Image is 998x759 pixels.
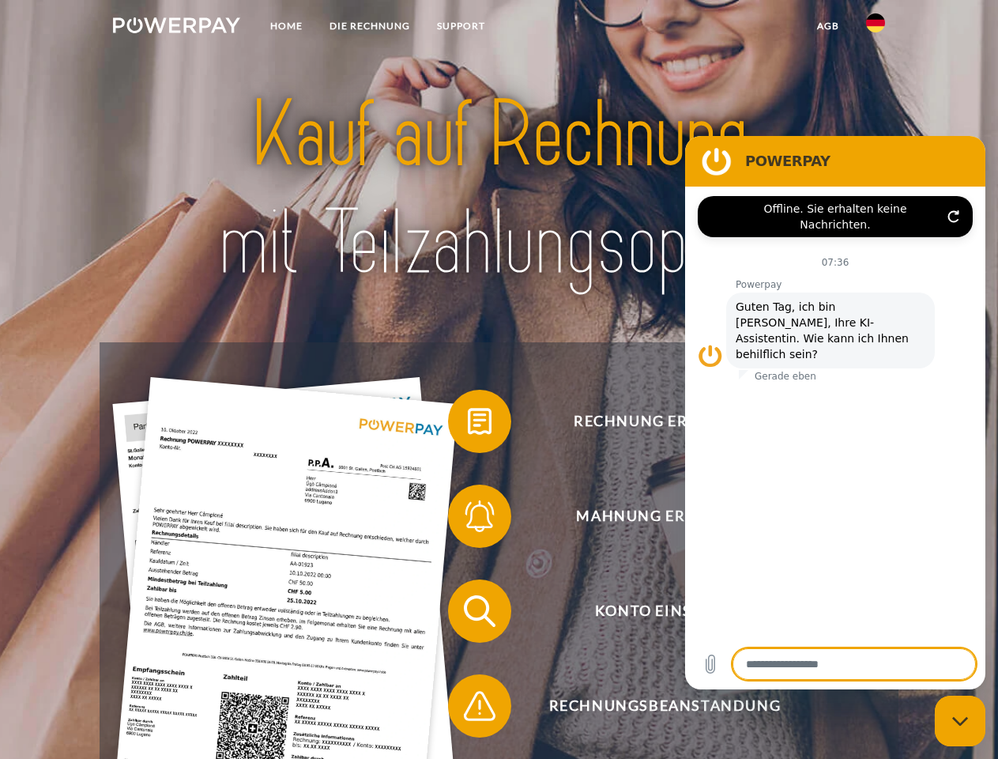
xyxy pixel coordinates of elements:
[471,580,858,643] span: Konto einsehen
[448,485,859,548] button: Mahnung erhalten?
[448,390,859,453] button: Rechnung erhalten?
[471,390,858,453] span: Rechnung erhalten?
[316,12,424,40] a: DIE RECHNUNG
[471,485,858,548] span: Mahnung erhalten?
[460,497,499,536] img: qb_bell.svg
[448,580,859,643] button: Konto einsehen
[866,13,885,32] img: de
[113,17,240,33] img: logo-powerpay-white.svg
[471,674,858,738] span: Rechnungsbeanstandung
[804,12,853,40] a: agb
[257,12,316,40] a: Home
[424,12,499,40] a: SUPPORT
[935,696,985,746] iframe: Schaltfläche zum Öffnen des Messaging-Fensters; Konversation läuft
[448,674,859,738] button: Rechnungsbeanstandung
[460,591,499,631] img: qb_search.svg
[151,76,847,303] img: title-powerpay_de.svg
[685,136,985,689] iframe: Messaging-Fenster
[460,402,499,441] img: qb_bill.svg
[460,686,499,726] img: qb_warning.svg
